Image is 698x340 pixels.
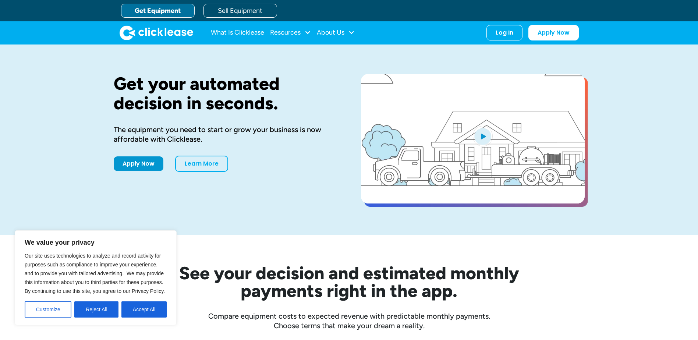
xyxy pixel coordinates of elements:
img: Clicklease logo [120,25,193,40]
div: The equipment you need to start or grow your business is now affordable with Clicklease. [114,125,337,144]
a: home [120,25,193,40]
button: Customize [25,301,71,318]
h1: Get your automated decision in seconds. [114,74,337,113]
button: Accept All [121,301,167,318]
div: Log In [496,29,513,36]
button: Reject All [74,301,118,318]
a: Get Equipment [121,4,195,18]
div: Resources [270,25,311,40]
h2: See your decision and estimated monthly payments right in the app. [143,264,555,300]
div: We value your privacy [15,230,177,325]
a: Sell Equipment [203,4,277,18]
a: What Is Clicklease [211,25,264,40]
p: We value your privacy [25,238,167,247]
a: Learn More [175,156,228,172]
div: About Us [317,25,355,40]
a: open lightbox [361,74,585,203]
a: Apply Now [114,156,163,171]
a: Apply Now [528,25,579,40]
span: Our site uses technologies to analyze and record activity for purposes such as compliance to impr... [25,253,165,294]
div: Compare equipment costs to expected revenue with predictable monthly payments. Choose terms that ... [114,311,585,330]
img: Blue play button logo on a light blue circular background [473,126,493,146]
